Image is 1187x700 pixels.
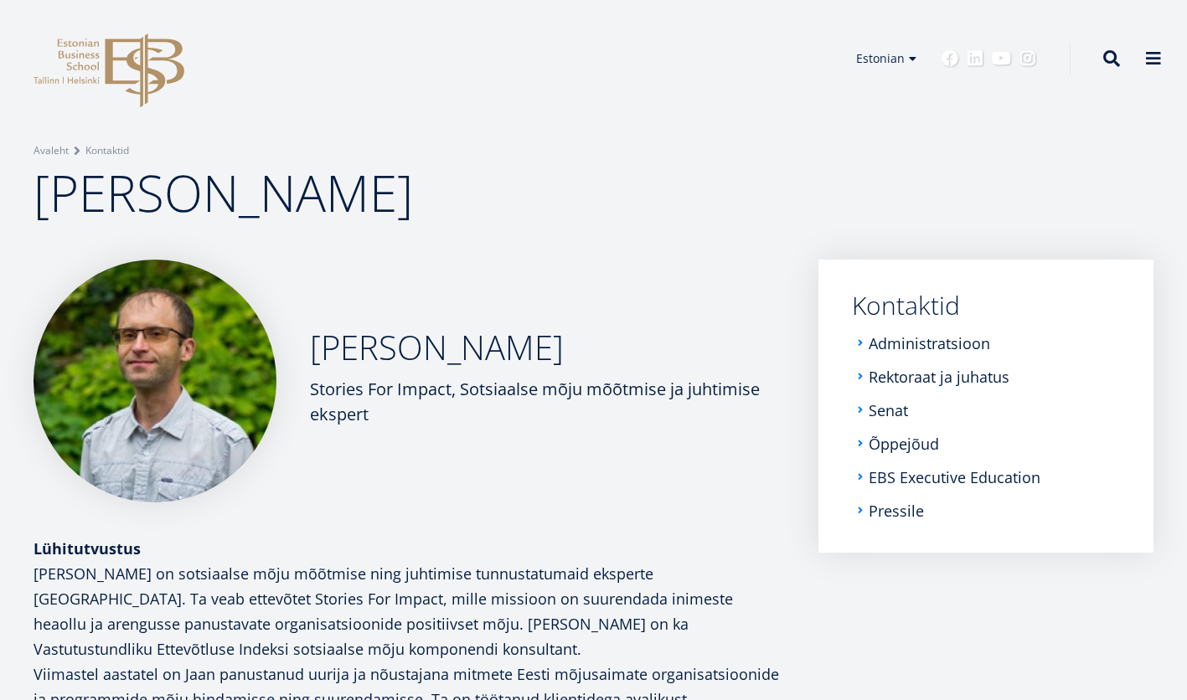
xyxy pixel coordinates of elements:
[869,368,1009,385] a: Rektoraat ja juhatus
[34,142,69,159] a: Avaleht
[869,469,1040,486] a: EBS Executive Education
[1019,50,1036,67] a: Instagram
[967,50,983,67] a: Linkedin
[942,50,958,67] a: Facebook
[34,158,413,227] span: [PERSON_NAME]
[310,377,785,427] div: Stories For Impact, Sotsiaalse mõju mõõtmise ja juhtimise ekspert
[34,561,785,661] p: [PERSON_NAME] on sotsiaalse mõju mõõtmise ning juhtimise tunnustatumaid eksperte [GEOGRAPHIC_DATA...
[34,536,785,561] div: Lühitutvustus
[869,402,908,419] a: Senat
[34,260,276,502] img: aps
[992,50,1011,67] a: Youtube
[869,335,990,352] a: Administratsioon
[869,435,939,452] a: Õppejõud
[869,502,924,519] a: Pressile
[852,293,1120,318] a: Kontaktid
[85,142,129,159] a: Kontaktid
[310,327,785,368] h2: [PERSON_NAME]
